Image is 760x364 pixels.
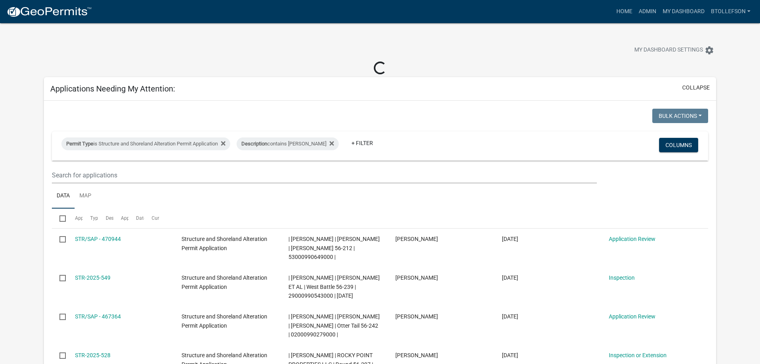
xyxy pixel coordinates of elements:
a: Application Review [609,236,655,242]
span: Structure and Shoreland Alteration Permit Application [182,236,267,251]
span: | Brittany Tollefson | BRETT A JOHNSON | MICHELLE M JOHNSON | Otter Tail 56-242 | 02000990279000 | [288,313,380,338]
button: collapse [682,84,710,92]
span: Current Activity [152,215,185,221]
datatable-header-cell: Description [98,209,113,228]
span: 08/13/2025 [502,352,518,358]
h5: Applications Needing My Attention: [50,84,175,93]
span: Dan McKeever [395,352,438,358]
button: Bulk Actions [652,109,708,123]
a: STR/SAP - 470944 [75,236,121,242]
span: Ronalda G Wendt [395,274,438,281]
i: settings [705,46,714,55]
a: Admin [636,4,659,19]
a: + Filter [345,136,379,150]
a: Home [613,4,636,19]
button: My Dashboard Settingssettings [628,42,721,58]
span: | Brittany Tollefson | MATTHEW D HAYES | Boedigheimer 56-212 | 53000990649000 | [288,236,380,261]
span: Applicant [121,215,142,221]
datatable-header-cell: Date Created [128,209,144,228]
span: My Dashboard Settings [634,46,703,55]
span: Application Number [75,215,118,221]
div: contains [PERSON_NAME] [237,137,339,150]
span: Structure and Shoreland Alteration Permit Application [182,313,267,329]
datatable-header-cell: Applicant [113,209,128,228]
a: STR-2025-549 [75,274,111,281]
a: Inspection [609,274,635,281]
span: 08/28/2025 [502,236,518,242]
a: btollefson [708,4,754,19]
span: Permit Type [66,141,93,147]
datatable-header-cell: Current Activity [144,209,159,228]
span: Date Created [136,215,164,221]
a: Data [52,183,75,209]
a: Map [75,183,96,209]
datatable-header-cell: Type [83,209,98,228]
span: | Brittany Tollefson | RONALDA G WENDT ET AL | West Battle 56-239 | 29000990543000 | 09/05/2026 [288,274,380,299]
span: 08/21/2025 [502,313,518,320]
a: STR-2025-528 [75,352,111,358]
a: Application Review [609,313,655,320]
datatable-header-cell: Select [52,209,67,228]
span: 08/25/2025 [502,274,518,281]
datatable-header-cell: Application Number [67,209,83,228]
span: Structure and Shoreland Alteration Permit Application [182,274,267,290]
span: Type [90,215,101,221]
a: Inspection or Extension [609,352,667,358]
span: Description [106,215,130,221]
div: is Structure and Shoreland Alteration Permit Application [61,137,230,150]
span: Description [241,141,267,147]
span: Matthew Hayes [395,236,438,242]
input: Search for applications [52,167,596,183]
a: STR/SAP - 467364 [75,313,121,320]
button: Columns [659,138,698,152]
span: Matt S Hoen [395,313,438,320]
a: My Dashboard [659,4,708,19]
